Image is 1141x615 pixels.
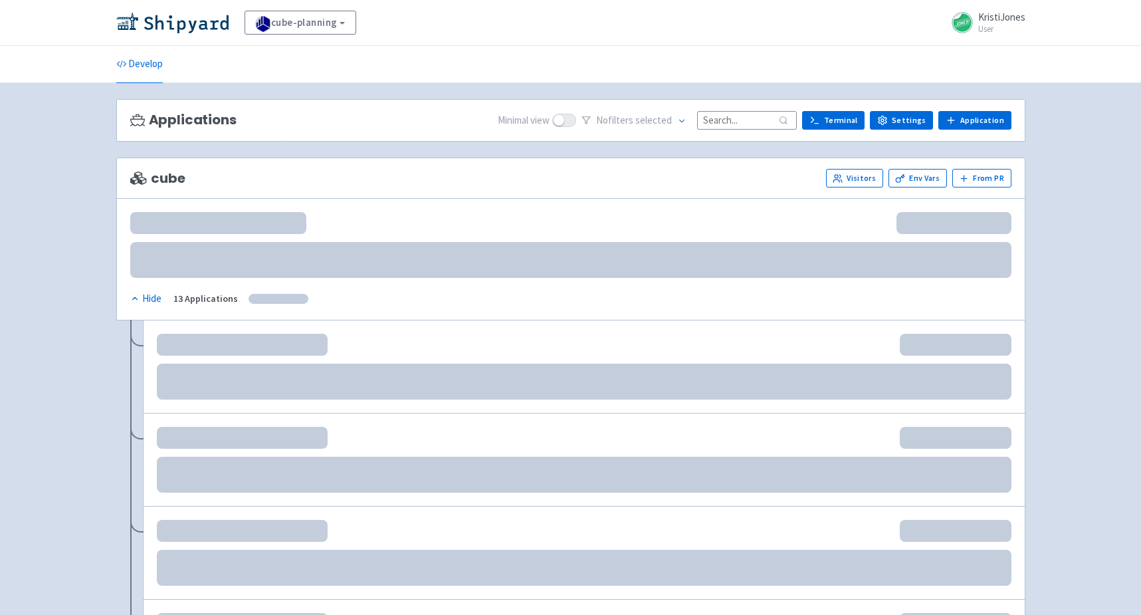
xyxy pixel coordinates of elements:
[498,113,550,128] span: Minimal view
[130,171,185,186] span: cube
[938,111,1011,130] a: Application
[802,111,865,130] a: Terminal
[116,12,229,33] img: Shipyard logo
[116,46,163,83] a: Develop
[130,291,163,307] button: Hide
[978,11,1025,23] span: KristiJones
[173,291,238,307] div: 13 Applications
[978,25,1025,33] small: User
[888,169,947,187] a: Env Vars
[697,111,797,129] input: Search...
[245,11,356,35] a: cube-planning
[130,112,237,128] h3: Applications
[596,113,672,128] span: No filter s
[952,169,1011,187] button: From PR
[826,169,883,187] a: Visitors
[944,12,1025,33] a: KristiJones User
[635,114,672,126] span: selected
[130,291,161,307] div: Hide
[870,111,933,130] a: Settings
